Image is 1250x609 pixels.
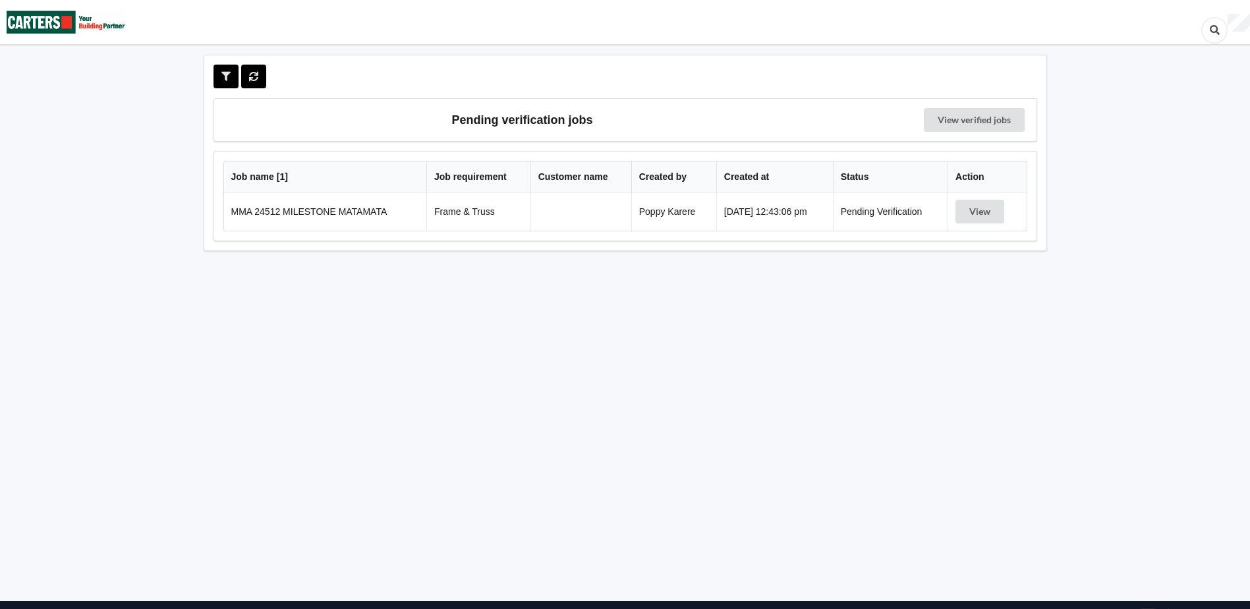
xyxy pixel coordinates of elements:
[426,161,530,192] th: Job requirement
[1228,14,1250,32] div: User Profile
[833,161,948,192] th: Status
[716,192,833,231] td: [DATE] 12:43:06 pm
[955,200,1004,223] button: View
[924,108,1025,132] a: View verified jobs
[833,192,948,231] td: Pending Verification
[224,161,426,192] th: Job name [ 1 ]
[530,161,631,192] th: Customer name
[955,206,1007,217] a: View
[223,108,822,132] h3: Pending verification jobs
[716,161,833,192] th: Created at
[631,161,716,192] th: Created by
[224,192,426,231] td: MMA 24512 MILESTONE MATAMATA
[7,1,125,43] img: Carters
[948,161,1026,192] th: Action
[426,192,530,231] td: Frame & Truss
[631,192,716,231] td: Poppy Karere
